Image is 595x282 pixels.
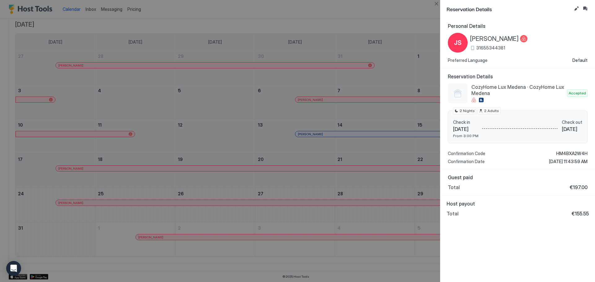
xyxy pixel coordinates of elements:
[471,84,565,96] span: CozyHome Lux Medena · CozyHome Lux Medena
[6,261,21,276] div: Open Intercom Messenger
[470,35,519,43] span: [PERSON_NAME]
[581,5,589,12] button: Inbox
[570,184,588,190] span: €197.00
[448,73,588,80] span: Reservation Details
[571,210,589,217] span: €155.55
[569,90,586,96] span: Accepted
[476,45,505,51] span: 31655344381
[447,210,459,217] span: Total
[453,133,478,138] span: From 3:00 PM
[573,5,580,12] button: Edit reservation
[549,159,588,164] span: [DATE] 11:43:59 AM
[572,58,588,63] span: Default
[448,151,485,156] span: Confirmation Code
[453,119,478,125] span: Check in
[460,108,475,114] span: 2 Nights
[448,159,485,164] span: Confirmation Date
[454,38,461,47] span: JS
[447,5,571,13] span: Reservation Details
[556,151,588,156] span: HM4BXA2W4H
[562,119,582,125] span: Check out
[448,184,460,190] span: Total
[562,126,582,132] span: [DATE]
[453,126,478,132] span: [DATE]
[448,23,588,29] span: Personal Details
[484,108,499,114] span: 2 Adults
[448,58,487,63] span: Preferred Language
[447,201,589,207] span: Host payout
[448,174,588,180] span: Guest paid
